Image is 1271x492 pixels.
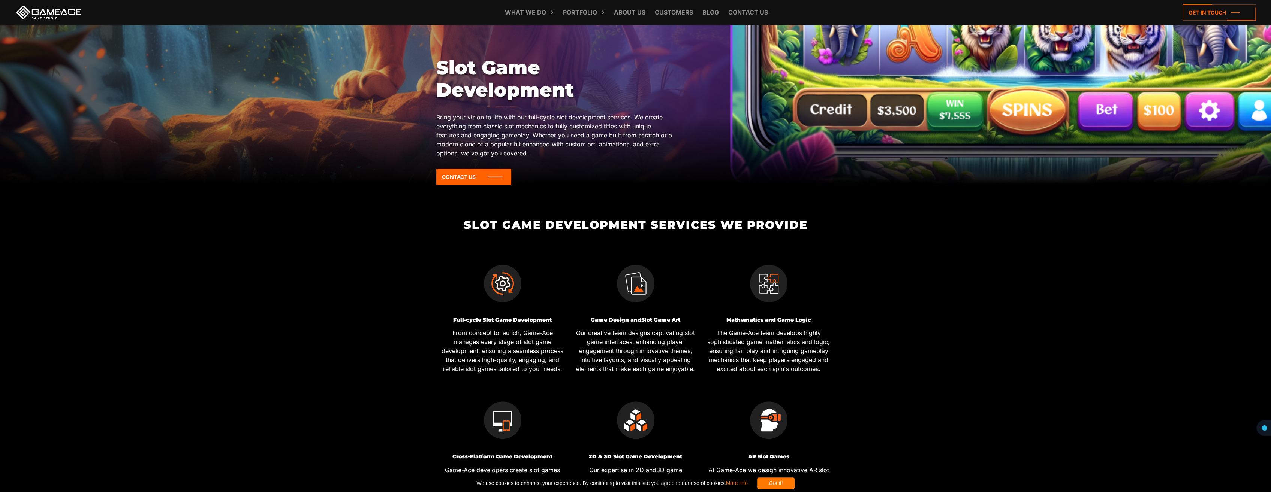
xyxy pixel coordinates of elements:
[705,328,832,373] p: The Game-Ace team develops highly sophisticated game mathematics and logic, ensuring fair play an...
[726,480,747,486] a: More info
[750,401,787,439] img: Vr games icon
[436,219,835,231] h2: Slot Game Development Services We Provide
[1183,4,1256,21] a: Get in touch
[641,316,680,323] a: Slot Game Art
[572,328,699,373] p: Our creative team designs captivating slot game interfaces, enhancing player engagement through i...
[436,113,675,158] p: Bring your vision to life with our full-cycle slot development services. We create everything fro...
[436,169,511,185] a: Contact Us
[705,317,832,323] h3: Mathematics and Game Logic
[439,317,566,323] h3: Full-cycle Slot Game Development
[617,265,654,302] img: Game art icon
[705,454,832,459] h3: AR Slot Games
[617,401,654,439] img: 2d 3d game development icon
[484,401,521,439] img: Multi platform game development icons
[572,317,699,323] h3: Game Design and
[757,477,795,489] div: Got it!
[439,454,566,459] h3: Cross-Platform Game Development
[750,265,787,302] img: Mechanics development icon
[572,454,699,459] h3: 2D & 3D Slot Game Development
[476,477,747,489] span: We use cookies to enhance your experience. By continuing to visit this site you agree to our use ...
[484,265,521,302] img: full cycle development icon
[439,328,566,373] p: From concept to launch, Game-Ace manages every stage of slot game development, ensuring a seamles...
[436,57,675,101] h1: Slot Game Development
